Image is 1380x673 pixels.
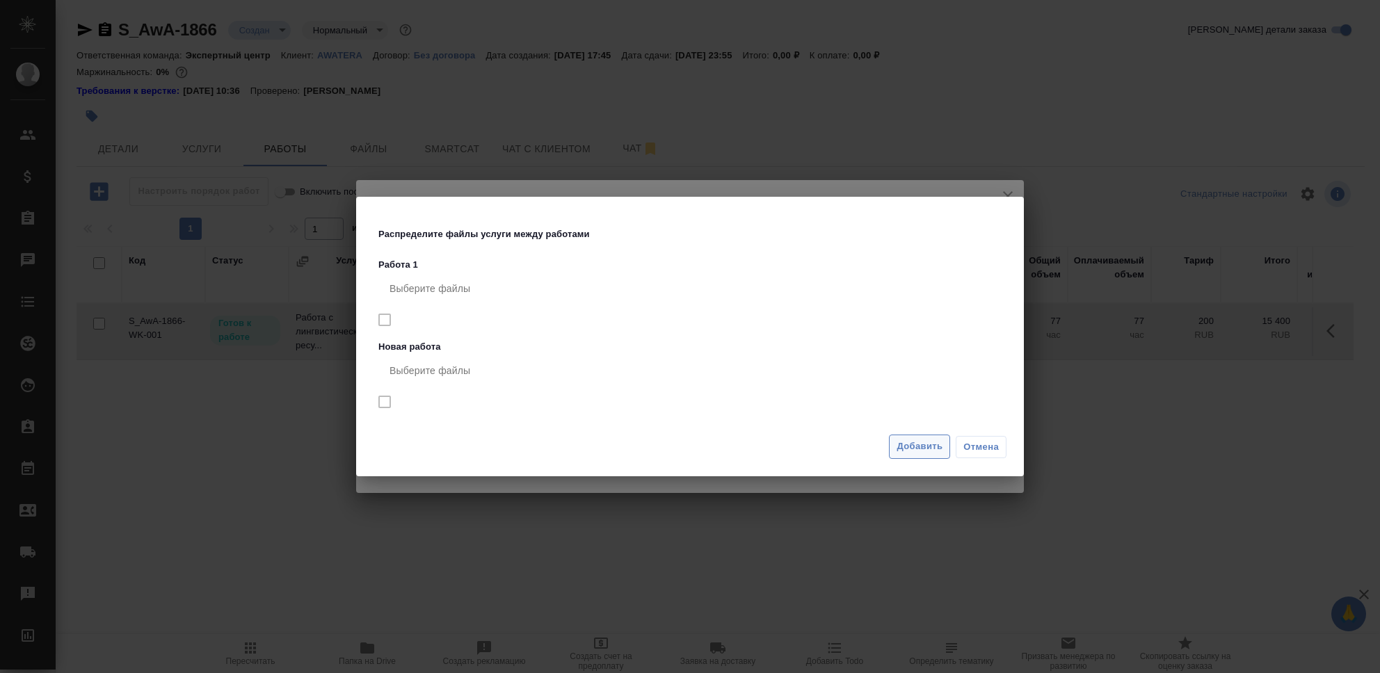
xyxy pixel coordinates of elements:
span: Отмена [963,440,999,454]
div: Выберите файлы [378,272,1007,305]
button: Добавить [889,435,950,459]
p: Новая работа [378,340,1007,354]
button: Отмена [956,436,1006,458]
div: Выберите файлы [378,354,1007,387]
p: Распределите файлы услуги между работами [378,227,597,241]
span: Добавить [897,439,942,455]
p: Работа 1 [378,258,1007,272]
